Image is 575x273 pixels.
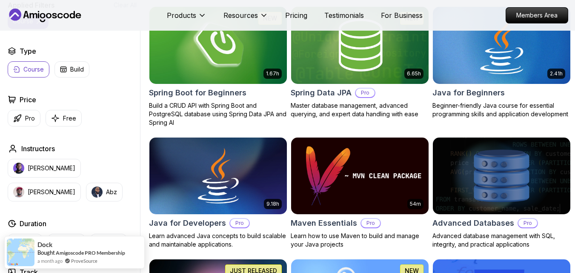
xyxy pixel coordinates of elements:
h2: Maven Essentials [291,217,357,229]
span: a month ago [37,257,63,264]
p: Products [167,10,196,20]
p: Pro [356,89,375,97]
p: Abz [106,188,117,196]
p: 6.65h [407,70,421,77]
button: Free [46,110,82,126]
h2: Java for Beginners [432,87,505,99]
button: instructor imgAbz [86,183,123,201]
a: For Business [381,10,423,20]
img: Java for Developers card [149,138,287,215]
p: 9.18h [266,201,279,207]
img: Advanced Databases card [433,138,570,215]
p: Members Area [506,8,568,23]
img: Spring Boot for Beginners card [149,7,287,84]
a: Amigoscode PRO Membership [56,250,125,256]
a: Pricing [285,10,307,20]
h2: Type [20,46,36,56]
h2: Price [20,95,36,105]
button: 0-1 Hour [8,234,43,250]
p: Course [23,65,44,74]
p: 1.67h [266,70,279,77]
img: instructor img [92,187,103,198]
p: Build [70,65,84,74]
button: Build [54,61,89,78]
a: Maven Essentials card54mMaven EssentialsProLearn how to use Maven to build and manage your Java p... [291,137,429,249]
p: Learn advanced Java concepts to build scalable and maintainable applications. [149,232,287,249]
button: Course [8,61,49,78]
a: Spring Boot for Beginners card1.67hNEWSpring Boot for BeginnersBuild a CRUD API with Spring Boot ... [149,6,287,127]
p: Beginner-friendly Java course for essential programming skills and application development [432,101,571,118]
h2: Java for Developers [149,217,226,229]
p: Advanced database management with SQL, integrity, and practical applications [432,232,571,249]
a: Advanced Databases cardAdvanced DatabasesProAdvanced database management with SQL, integrity, and... [432,137,571,249]
img: Maven Essentials card [291,138,429,215]
a: Testimonials [324,10,364,20]
p: Resources [223,10,258,20]
p: Pro [25,114,35,123]
p: Pro [230,219,249,227]
img: Java for Beginners card [429,5,574,86]
h2: Spring Boot for Beginners [149,87,246,99]
h2: Advanced Databases [432,217,514,229]
img: Spring Data JPA card [291,7,429,84]
a: ProveSource [71,257,97,264]
button: instructor img[PERSON_NAME] [8,183,81,201]
p: Master database management, advanced querying, and expert data handling with ease [291,101,429,118]
span: Dock [37,241,52,248]
img: instructor img [13,163,24,174]
h2: Spring Data JPA [291,87,352,99]
h2: Instructors [21,144,55,154]
p: Pro [361,219,380,227]
button: +3 Hours [90,234,127,250]
button: Pro [8,110,40,126]
button: Resources [223,10,268,27]
p: [PERSON_NAME] [28,188,75,196]
button: 1-3 Hours [48,234,85,250]
button: instructor img[PERSON_NAME] [8,159,81,178]
a: Members Area [506,7,568,23]
p: Build a CRUD API with Spring Boot and PostgreSQL database using Spring Data JPA and Spring AI [149,101,287,127]
p: Pro [518,219,537,227]
img: instructor img [13,187,24,198]
a: Java for Beginners card2.41hJava for BeginnersBeginner-friendly Java course for essential program... [432,6,571,118]
a: Java for Developers card9.18hJava for DevelopersProLearn advanced Java concepts to build scalable... [149,137,287,249]
p: [PERSON_NAME] [28,164,75,172]
span: Bought [37,249,55,256]
p: Learn how to use Maven to build and manage your Java projects [291,232,429,249]
button: Products [167,10,206,27]
p: 2.41h [550,70,563,77]
h2: Duration [20,218,46,229]
a: Spring Data JPA card6.65hNEWSpring Data JPAProMaster database management, advanced querying, and ... [291,6,429,118]
p: Free [63,114,76,123]
p: 54m [410,201,421,207]
img: provesource social proof notification image [7,239,34,266]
